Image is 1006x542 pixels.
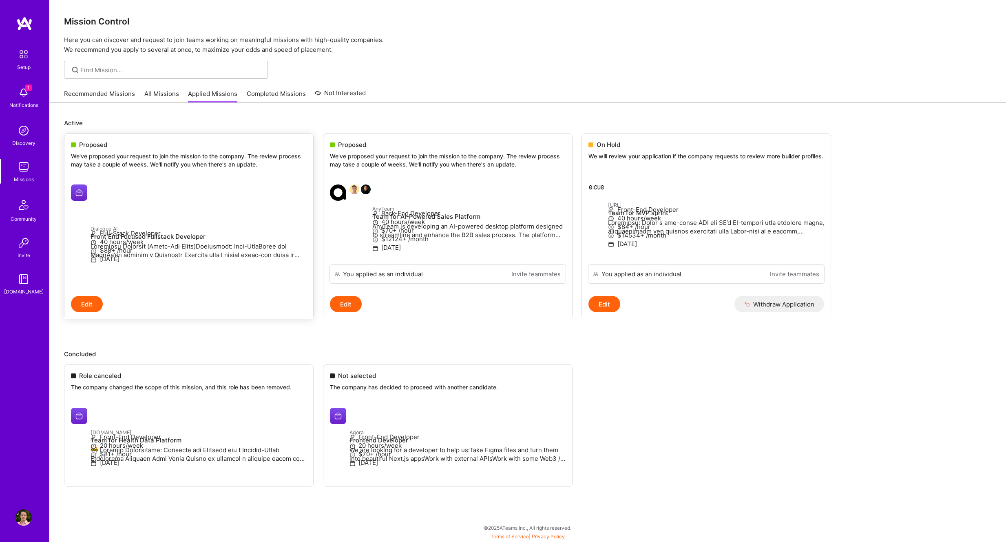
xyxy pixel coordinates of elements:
[330,152,566,168] p: We've proposed your request to join the mission to the company. The review process may take a cou...
[588,177,605,193] img: Ecue.ai company logo
[64,119,991,127] p: Active
[734,296,825,312] button: Withdraw Application
[80,66,262,74] input: Find Mission...
[608,205,824,214] p: Front-End Developer
[18,251,30,260] div: Invite
[372,226,566,235] p: $70+ /hour
[597,140,620,149] span: On Hold
[608,240,824,248] p: [DATE]
[91,231,97,237] i: icon Applicant
[4,287,44,296] div: [DOMAIN_NAME]
[343,270,423,278] div: You applied as an individual
[372,228,378,234] i: icon MoneyGray
[16,16,33,31] img: logo
[372,245,378,251] i: icon Calendar
[15,235,32,251] img: Invite
[91,229,307,238] p: Full-Stack Developer
[91,248,97,254] i: icon MoneyGray
[608,222,824,231] p: $84+ /hour
[608,241,614,247] i: icon Calendar
[372,209,566,218] p: Back-End Developer
[71,184,87,201] img: Dialogue AI company logo
[511,270,561,278] a: Invite teammates
[608,224,614,230] i: icon MoneyGray
[25,84,32,91] span: 1
[11,215,37,223] div: Community
[608,231,824,240] p: $14534+ /month
[608,233,614,239] i: icon MoneyGray
[338,140,366,149] span: Proposed
[608,207,614,213] i: icon Applicant
[601,270,681,278] div: You applied as an individual
[12,139,35,147] div: Discovery
[71,152,307,168] p: We've proposed your request to join the mission to the company. The review process may take a cou...
[91,246,307,255] p: $88+ /hour
[372,211,378,217] i: icon Applicant
[582,170,831,265] a: Ecue.ai company logo[URL]Team for MVP sprintLoremipsu: Dolor s ame-conse ADI eli SE’d EI-tempori ...
[349,184,359,194] img: Souvik Basu
[491,533,565,540] span: |
[91,240,97,246] i: icon Clock
[330,296,362,312] button: Edit
[13,509,34,526] a: User Avatar
[247,89,306,103] a: Completed Missions
[64,89,135,103] a: Recommended Missions
[64,16,991,27] h3: Mission Control
[14,195,33,215] img: Community
[372,218,566,226] p: 40 hours/week
[71,296,103,312] button: Edit
[608,214,824,222] p: 40 hours/week
[315,88,366,103] a: Not Interested
[372,243,566,252] p: [DATE]
[15,271,32,287] img: guide book
[91,257,97,263] i: icon Calendar
[770,270,819,278] a: Invite teammates
[91,238,307,246] p: 40 hours/week
[491,533,529,540] a: Terms of Service
[361,184,371,194] img: James Touhey
[49,518,1006,538] div: © 2025 ATeams Inc., All rights reserved.
[64,35,991,55] p: Here you can discover and request to join teams working on meaningful missions with high-quality ...
[608,215,614,222] i: icon Clock
[588,152,824,160] p: We will review your application if the company requests to review more builder profiles.
[372,237,378,243] i: icon MoneyGray
[17,63,31,71] div: Setup
[532,533,565,540] a: Privacy Policy
[330,184,346,201] img: AnyTeam company logo
[188,89,237,103] a: Applied Missions
[15,509,32,526] img: User Avatar
[144,89,179,103] a: All Missions
[64,350,991,358] p: Concluded
[15,46,32,63] img: setup
[372,220,378,226] i: icon Clock
[64,178,313,296] a: Dialogue AI company logoDialogue AIFront End Focused Fullstack DeveloperLoremipsu Dolorsit (Ametc...
[323,178,572,264] a: AnyTeam company logoSouvik BasuJames TouheyAnyTeamTeam for AI-Powered Sales PlatformAnyTeam is de...
[372,235,566,243] p: $12124+ /month
[71,65,80,75] i: icon SearchGrey
[15,122,32,139] img: discovery
[79,140,107,149] span: Proposed
[588,296,620,312] button: Edit
[9,101,38,109] div: Notifications
[14,175,34,184] div: Missions
[91,255,307,263] p: [DATE]
[15,84,32,101] img: bell
[15,159,32,175] img: teamwork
